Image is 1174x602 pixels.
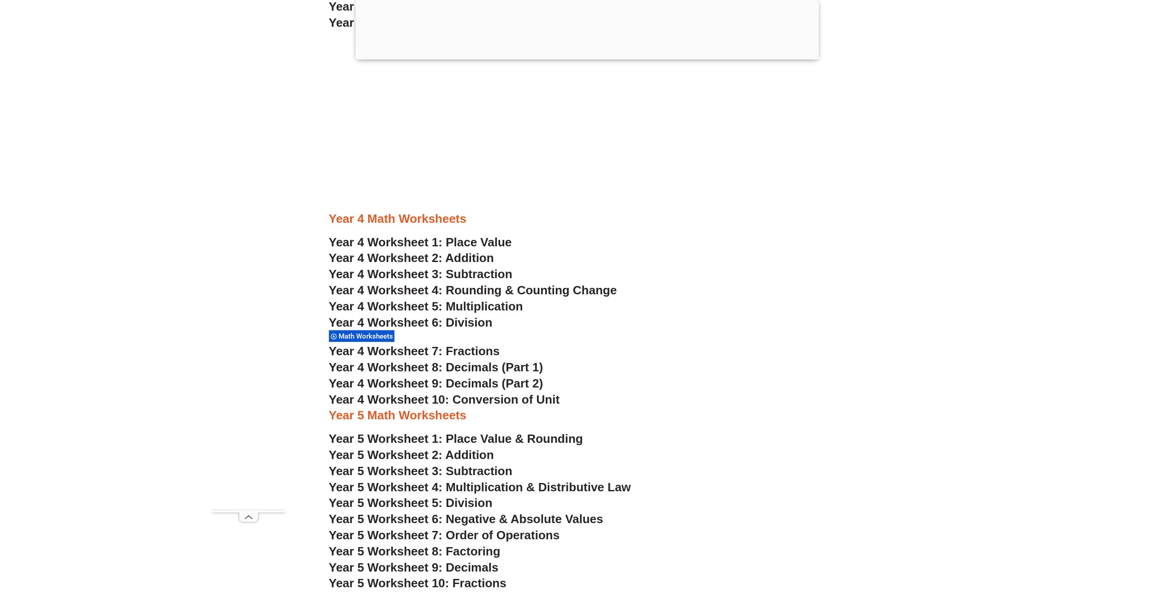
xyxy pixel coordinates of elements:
[329,316,493,329] a: Year 4 Worksheet 6: Division
[329,251,494,265] a: Year 4 Worksheet 2: Addition
[329,344,500,358] a: Year 4 Worksheet 7: Fractions
[329,408,846,423] h3: Year 5 Math Worksheets
[329,528,560,542] a: Year 5 Worksheet 7: Order of Operations
[329,267,513,281] a: Year 4 Worksheet 3: Subtraction
[329,464,513,478] a: Year 5 Worksheet 3: Subtraction
[329,576,507,590] a: Year 5 Worksheet 10: Fractions
[329,512,603,526] a: Year 5 Worksheet 6: Negative & Absolute Values
[329,330,394,342] div: Math Worksheets
[329,480,631,494] a: Year 5 Worksheet 4: Multiplication & Distributive Law
[329,560,499,574] a: Year 5 Worksheet 9: Decimals
[329,299,523,313] a: Year 4 Worksheet 5: Multiplication
[339,332,396,340] span: Math Worksheets
[329,496,493,510] a: Year 5 Worksheet 5: Division
[329,211,846,227] h3: Year 4 Math Worksheets
[329,432,583,446] a: Year 5 Worksheet 1: Place Value & Rounding
[329,283,617,297] a: Year 4 Worksheet 4: Rounding & Counting Change
[1020,498,1174,602] iframe: Chat Widget
[329,235,512,249] a: Year 4 Worksheet 1: Place Value
[329,544,501,558] a: Year 5 Worksheet 8: Factoring
[329,376,543,390] a: Year 4 Worksheet 9: Decimals (Part 2)
[329,16,578,30] a: Year 3 Worksheet 10: Skip Counting (Part 2)
[329,448,494,462] a: Year 5 Worksheet 2: Addition
[329,360,543,374] a: Year 4 Worksheet 8: Decimals (Part 1)
[329,393,560,406] a: Year 4 Worksheet 10: Conversion of Unit
[212,233,286,510] iframe: Advertisement
[310,73,864,202] iframe: Advertisement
